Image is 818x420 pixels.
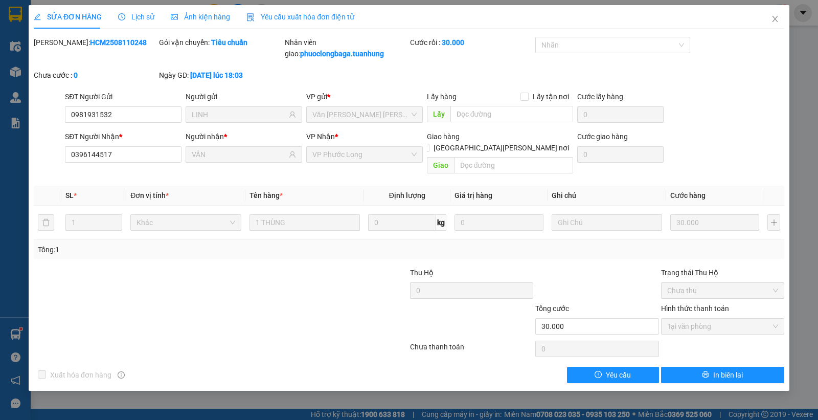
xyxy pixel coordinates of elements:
b: Tiêu chuẩn [211,38,247,47]
b: [DATE] lúc 18:03 [190,71,243,79]
div: Trạng thái Thu Hộ [661,267,784,278]
input: 0 [670,214,759,231]
input: Cước giao hàng [577,146,664,163]
label: Hình thức thanh toán [661,304,729,313]
button: delete [38,214,54,231]
span: Giá trị hàng [455,191,492,200]
span: Lấy hàng [427,93,457,101]
button: printerIn biên lai [661,367,784,383]
span: Lấy [427,106,450,122]
span: clock-circle [118,13,125,20]
span: Lấy tận nơi [529,91,573,102]
span: Đơn vị tính [130,191,169,200]
span: Ảnh kiện hàng [171,13,230,21]
span: Giao [427,157,454,173]
button: Close [761,5,789,34]
span: Chưa thu [667,283,778,298]
span: Định lượng [389,191,425,200]
div: Tổng: 1 [38,244,316,255]
span: Tổng cước [535,304,569,313]
div: Chưa cước : [34,70,157,81]
span: [GEOGRAPHIC_DATA][PERSON_NAME] nơi [429,142,573,153]
input: Tên người gửi [192,109,287,120]
span: In biên lai [713,369,743,381]
input: Ghi Chú [552,214,662,231]
label: Cước lấy hàng [577,93,623,101]
div: Người nhận [186,131,302,142]
label: Cước giao hàng [577,132,628,141]
span: kg [436,214,446,231]
input: 0 [455,214,543,231]
span: info-circle [118,371,125,379]
th: Ghi chú [548,186,666,206]
span: SL [65,191,74,200]
span: close [771,15,779,23]
span: Cước hàng [670,191,706,200]
span: Yêu cầu [606,369,631,381]
span: exclamation-circle [595,371,602,379]
span: VP Phước Long [312,147,417,162]
input: Tên người nhận [192,149,287,160]
div: Ngày GD: [159,70,282,81]
span: edit [34,13,41,20]
b: phuoclongbaga.tuanhung [300,50,384,58]
b: HCM2508110248 [90,38,147,47]
div: VP gửi [306,91,423,102]
span: printer [702,371,709,379]
span: Yêu cầu xuất hóa đơn điện tử [246,13,354,21]
b: 30.000 [442,38,464,47]
img: icon [246,13,255,21]
button: plus [767,214,780,231]
button: exclamation-circleYêu cầu [567,367,659,383]
div: Người gửi [186,91,302,102]
span: user [289,151,296,158]
div: Nhân viên giao: [285,37,408,59]
span: Giao hàng [427,132,460,141]
div: Chưa thanh toán [409,341,534,359]
span: Tại văn phòng [667,319,778,334]
span: SỬA ĐƠN HÀNG [34,13,102,21]
b: 0 [74,71,78,79]
div: SĐT Người Gửi [65,91,181,102]
span: Lịch sử [118,13,154,21]
div: Gói vận chuyển: [159,37,282,48]
span: picture [171,13,178,20]
div: Cước rồi : [410,37,533,48]
span: Tên hàng [249,191,283,200]
div: [PERSON_NAME]: [34,37,157,48]
span: user [289,111,296,118]
input: Cước lấy hàng [577,106,664,123]
span: Văn phòng Hồ Chí Minh [312,107,417,122]
input: Dọc đường [450,106,574,122]
span: Khác [137,215,235,230]
span: VP Nhận [306,132,335,141]
div: SĐT Người Nhận [65,131,181,142]
input: VD: Bàn, Ghế [249,214,360,231]
input: Dọc đường [454,157,574,173]
span: Xuất hóa đơn hàng [46,369,116,381]
span: Thu Hộ [410,269,434,277]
